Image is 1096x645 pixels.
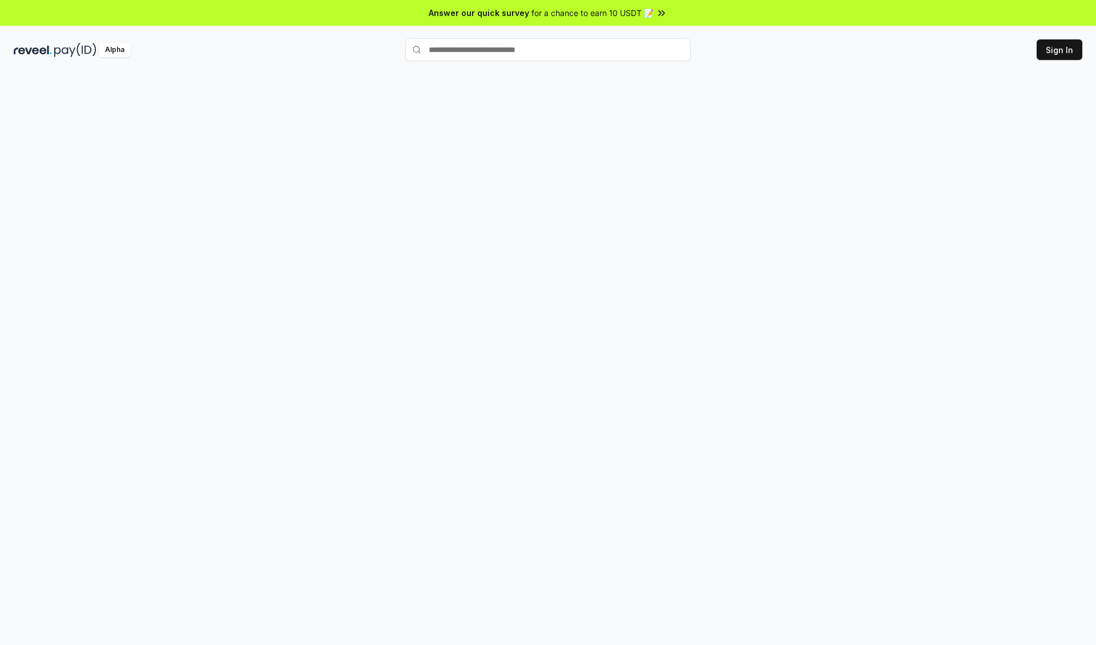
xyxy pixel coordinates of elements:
img: reveel_dark [14,43,52,57]
div: Alpha [99,43,131,57]
button: Sign In [1037,39,1082,60]
span: for a chance to earn 10 USDT 📝 [531,7,654,19]
img: pay_id [54,43,96,57]
span: Answer our quick survey [429,7,529,19]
